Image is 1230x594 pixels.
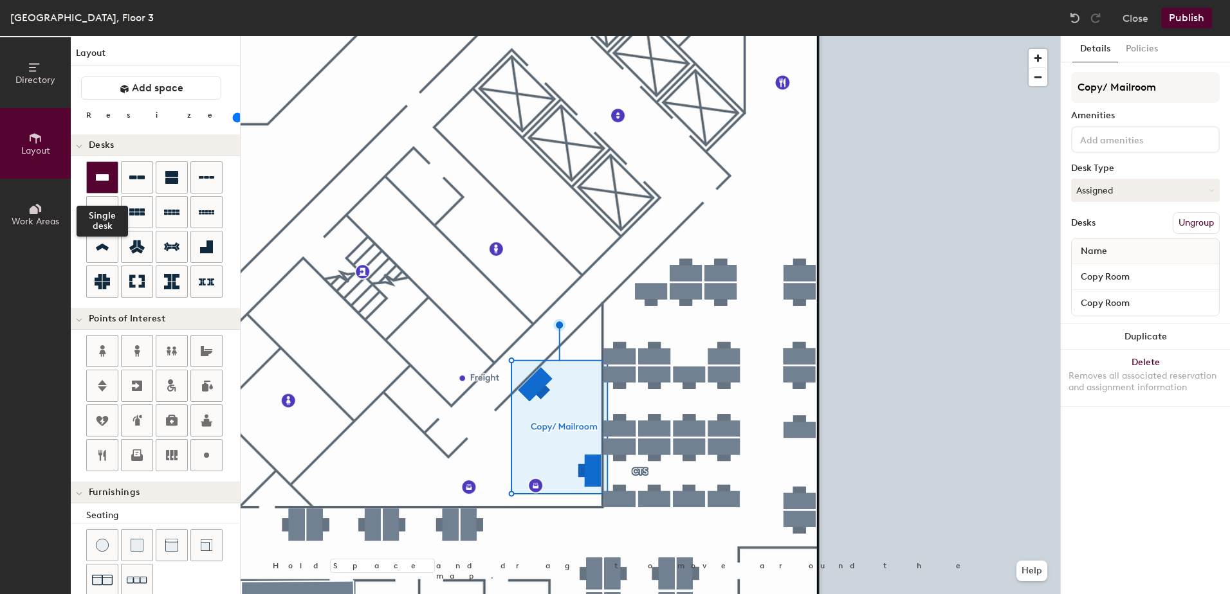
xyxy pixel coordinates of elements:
span: Work Areas [12,216,59,227]
button: DeleteRemoves all associated reservation and assignment information [1061,350,1230,406]
img: Stool [96,539,109,552]
button: Assigned [1071,179,1220,202]
span: Layout [21,145,50,156]
div: Seating [86,509,240,523]
div: Amenities [1071,111,1220,121]
img: Couch (x2) [92,570,113,590]
button: Ungroup [1173,212,1220,234]
input: Add amenities [1078,131,1193,147]
button: Add space [81,76,221,100]
button: Help [1016,561,1047,581]
button: Publish [1161,8,1212,28]
button: Policies [1118,36,1166,62]
span: Add space [132,82,183,94]
div: Desk Type [1071,163,1220,174]
span: Points of Interest [89,314,165,324]
span: Furnishings [89,487,140,498]
img: Cushion [131,539,143,552]
button: Couch (middle) [156,529,188,561]
span: Directory [15,75,55,85]
img: Couch (x3) [127,570,147,590]
input: Unnamed desk [1074,268,1216,286]
div: Desks [1071,218,1096,228]
div: Removes all associated reservation and assignment information [1069,370,1222,393]
button: Single desk [86,161,118,194]
button: Stool [86,529,118,561]
img: Couch (middle) [165,539,178,552]
input: Unnamed desk [1074,294,1216,312]
div: Resize [86,110,228,120]
h1: Layout [71,46,240,66]
div: [GEOGRAPHIC_DATA], Floor 3 [10,10,154,26]
img: Undo [1069,12,1081,24]
button: Cushion [121,529,153,561]
button: Close [1123,8,1148,28]
img: Couch (corner) [200,539,213,552]
button: Details [1072,36,1118,62]
button: Couch (corner) [190,529,223,561]
button: Duplicate [1061,324,1230,350]
img: Redo [1089,12,1102,24]
span: Name [1074,240,1114,263]
span: Desks [89,140,114,150]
